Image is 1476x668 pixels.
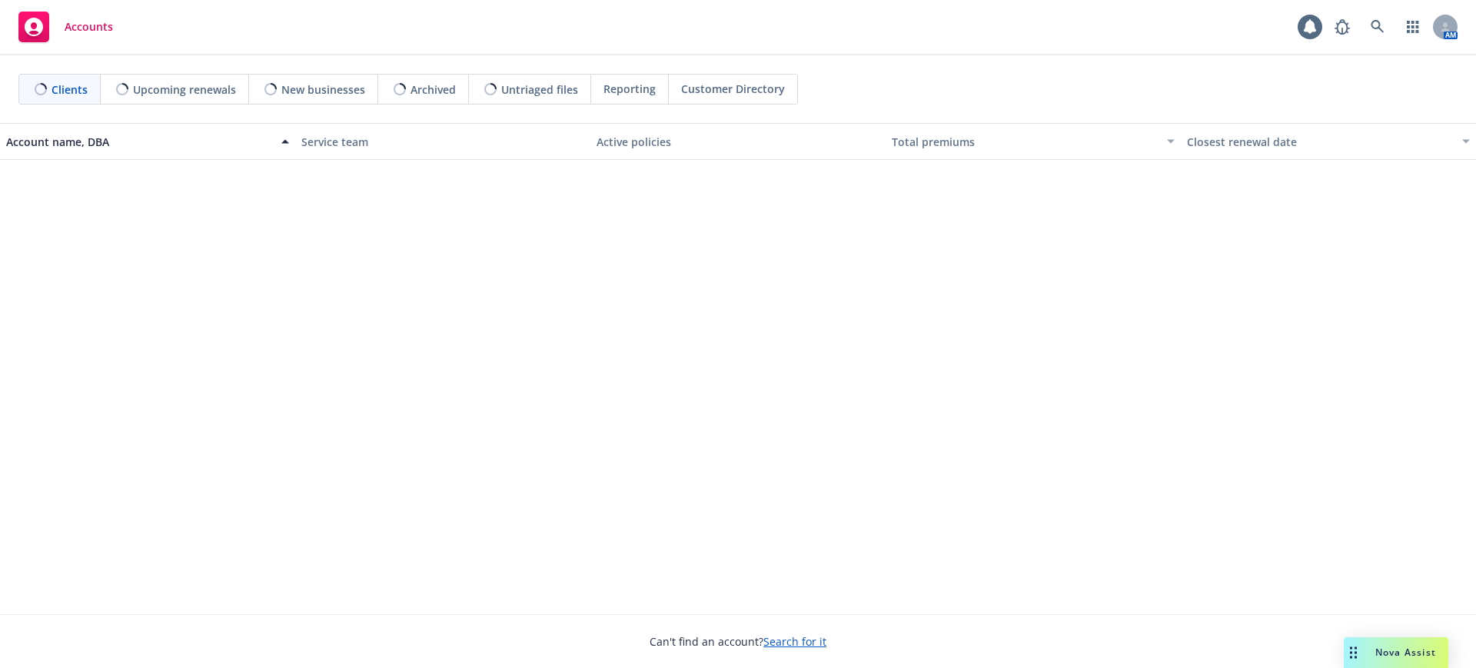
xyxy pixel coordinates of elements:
[301,134,584,150] div: Service team
[1181,123,1476,160] button: Closest renewal date
[501,81,578,98] span: Untriaged files
[6,134,272,150] div: Account name, DBA
[650,633,826,650] span: Can't find an account?
[12,5,119,48] a: Accounts
[65,21,113,33] span: Accounts
[1398,12,1428,42] a: Switch app
[1187,134,1453,150] div: Closest renewal date
[1327,12,1358,42] a: Report a Bug
[52,81,88,98] span: Clients
[1344,637,1448,668] button: Nova Assist
[763,634,826,649] a: Search for it
[133,81,236,98] span: Upcoming renewals
[603,81,656,97] span: Reporting
[892,134,1158,150] div: Total premiums
[1344,637,1363,668] div: Drag to move
[411,81,456,98] span: Archived
[295,123,590,160] button: Service team
[590,123,886,160] button: Active policies
[1375,646,1436,659] span: Nova Assist
[281,81,365,98] span: New businesses
[681,81,785,97] span: Customer Directory
[1362,12,1393,42] a: Search
[886,123,1181,160] button: Total premiums
[597,134,879,150] div: Active policies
